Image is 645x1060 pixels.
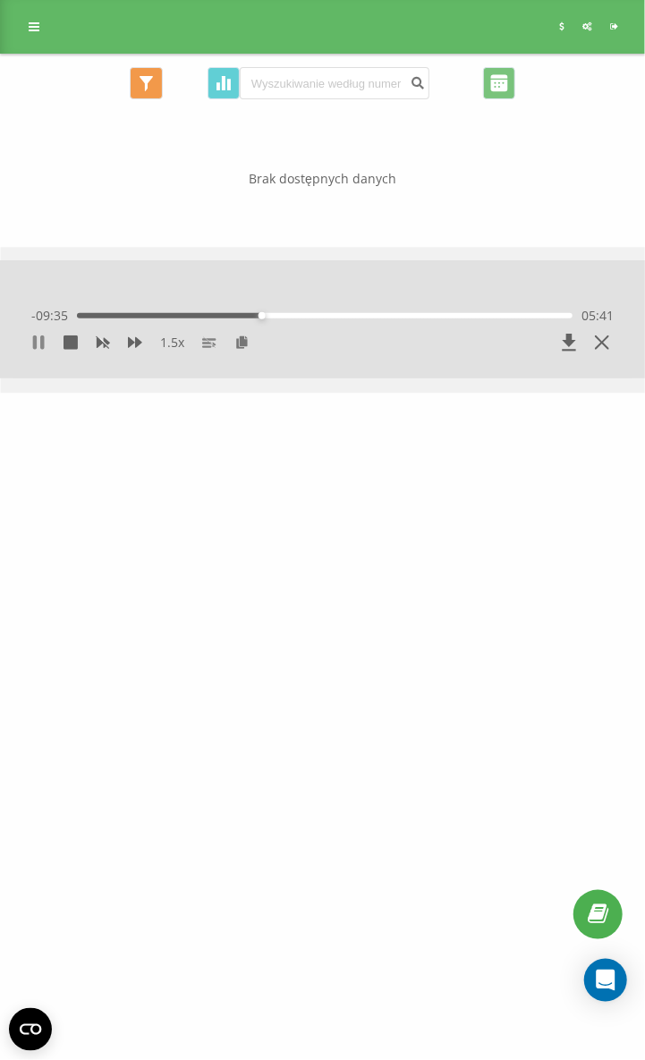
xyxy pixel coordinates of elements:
[160,334,184,352] span: 1.5 x
[259,312,266,319] div: Accessibility label
[240,67,429,99] input: Wyszukiwanie według numeru
[584,959,627,1002] div: Open Intercom Messenger
[9,1008,52,1051] button: Open CMP widget
[31,307,77,325] span: - 09:35
[581,307,614,325] span: 05:41
[13,112,632,246] div: Brak dostępnych danych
